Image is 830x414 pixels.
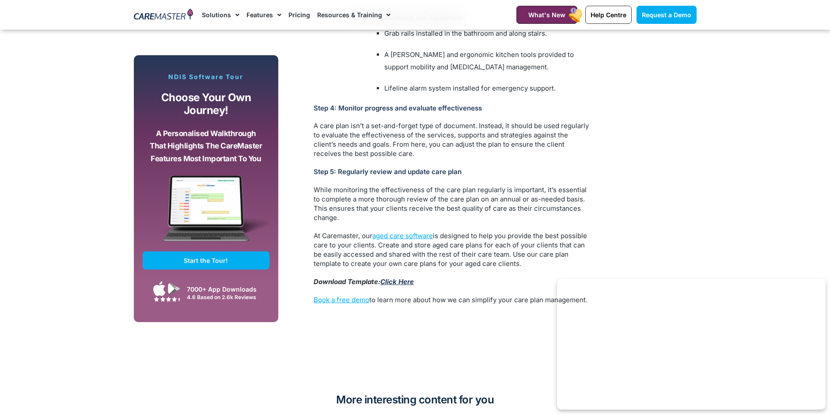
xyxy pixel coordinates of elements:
[143,73,270,81] p: NDIS Software Tour
[314,231,592,268] p: At Caremaster, our is designed to help you provide the best possible care to your clients. Create...
[591,11,626,19] span: Help Centre
[314,185,592,222] p: While monitoring the effectiveness of the care plan regularly is important, it’s essential to com...
[314,104,592,112] h3: Step 4: Monitor progress and evaluate effectiveness
[642,11,691,19] span: Request a Demo
[384,82,592,95] li: Lifeline alarm system installed for emergency support.
[184,257,228,264] span: Start the Tour!
[516,6,577,24] a: What's New
[154,296,180,302] img: Google Play Store App Review Stars
[314,121,592,158] p: A care plan isn’t a set-and-forget type of document. Instead, it should be used regularly to eval...
[143,251,270,270] a: Start the Tour!
[149,127,263,165] p: A personalised walkthrough that highlights the CareMaster features most important to you
[557,279,826,410] iframe: Popup CTA
[384,49,592,73] li: A [PERSON_NAME] and ergonomic kitchen tools provided to support mobility and [MEDICAL_DATA] manag...
[384,27,592,40] li: Grab rails installed in the bathroom and along stairs.
[149,91,263,117] p: Choose your own journey!
[314,277,414,286] i: Download Template:
[134,8,193,22] img: CareMaster Logo
[153,281,166,296] img: Apple App Store Icon
[314,167,592,176] h3: Step 5: Regularly review and update care plan
[187,294,265,300] div: 4.6 Based on 2.6k Reviews
[314,295,592,304] p: to learn more about how we can simplify your care plan management.
[168,282,180,295] img: Google Play App Icon
[637,6,697,24] a: Request a Demo
[143,175,270,251] img: CareMaster Software Mockup on Screen
[187,285,265,294] div: 7000+ App Downloads
[380,277,414,286] a: Click Here
[528,11,565,19] span: What's New
[372,232,433,240] a: aged care software
[585,6,632,24] a: Help Centre
[134,393,697,407] h2: More interesting content for you
[314,296,369,304] a: Book a free demo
